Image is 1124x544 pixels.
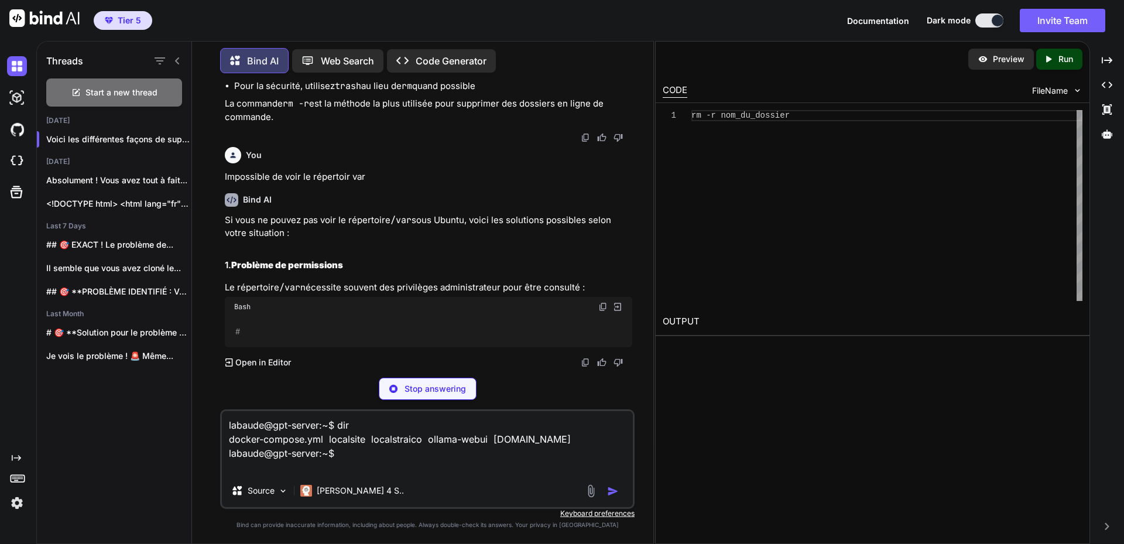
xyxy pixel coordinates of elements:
img: dislike [614,133,623,142]
img: cloudideIcon [7,151,27,171]
strong: Problème de permissions [231,259,343,271]
img: settings [7,493,27,513]
img: preview [978,54,988,64]
h6: Bind AI [243,194,272,206]
p: Si vous ne pouvez pas voir le répertoire sous Ubuntu, voici les solutions possibles selon votre s... [225,214,632,240]
p: Je vois le problème ! 🚨 Même... [46,350,191,362]
p: [PERSON_NAME] 4 S.. [317,485,404,497]
p: Code Generator [416,54,486,68]
img: like [597,133,606,142]
img: darkChat [7,56,27,76]
textarea: labaude@gpt-server:~$ dir docker-compose.yml localsite localstraico ollama-webui [DOMAIN_NAME] la... [222,411,633,474]
p: Keyboard preferences [220,509,635,518]
span: Tier 5 [118,15,141,26]
h2: [DATE] [37,157,191,166]
img: like [597,358,606,367]
button: premiumTier 5 [94,11,152,30]
p: Preview [993,53,1024,65]
h2: Last 7 Days [37,221,191,231]
p: Bind AI [247,54,279,68]
img: Bind AI [9,9,80,27]
h2: OUTPUT [656,308,1089,336]
img: Open in Browser [612,302,623,312]
img: icon [607,485,619,497]
p: Open in Editor [235,357,291,368]
code: /var [390,214,412,226]
span: Bash [234,302,251,312]
h1: Threads [46,54,83,68]
li: Pour la sécurité, utilisez au lieu de quand possible [234,80,632,93]
img: premium [105,17,113,24]
p: Source [248,485,275,497]
span: rm -r nom_du_dossier [691,111,790,120]
div: CODE [663,84,687,98]
h2: [DATE] [37,116,191,125]
p: <!DOCTYPE html> <html lang="fr"> <head> <meta charset="UTF-8">... [46,198,191,210]
code: rm -r [283,98,309,110]
p: Impossible de voir le répertoir var [225,170,632,184]
p: # 🎯 **Solution pour le problème d'encodage... [46,327,191,338]
button: Documentation [847,15,909,27]
code: trash [335,80,361,92]
p: La commande est la méthode la plus utilisée pour supprimer des dossiers en ligne de commande. [225,97,632,124]
img: darkAi-studio [7,88,27,108]
h6: You [246,149,262,161]
p: Bind can provide inaccurate information, including about people. Always double-check its answers.... [220,521,635,529]
img: copy [598,302,608,312]
h2: Last Month [37,309,191,319]
p: Voici les différentes façons de supprime... [46,134,191,145]
p: Absolument ! Vous avez tout à fait... [46,175,191,186]
img: attachment [584,484,598,498]
span: # [235,327,240,337]
img: chevron down [1072,85,1082,95]
code: /var [279,282,300,293]
img: Claude 4 Sonnet [300,485,312,497]
span: Start a new thread [85,87,157,98]
img: githubDark [7,119,27,139]
p: Il semble que vous avez cloné le... [46,262,191,274]
button: Invite Team [1020,9,1105,32]
span: Dark mode [927,15,971,26]
div: 1 [663,110,676,121]
h2: 1. [225,259,632,272]
span: FileName [1032,85,1068,97]
p: ## 🎯 **PROBLÈME IDENTIFIÉ : VALIDATION DE... [46,286,191,297]
p: Web Search [321,54,374,68]
img: Pick Models [278,486,288,496]
img: copy [581,133,590,142]
code: rm [402,80,412,92]
img: dislike [614,358,623,367]
p: Le répertoire nécessite souvent des privilèges administrateur pour être consulté : [225,281,632,295]
p: ## 🎯 EXACT ! Le problème de... [46,239,191,251]
img: copy [581,358,590,367]
p: Stop answering [405,383,466,395]
p: Run [1058,53,1073,65]
span: Documentation [847,16,909,26]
